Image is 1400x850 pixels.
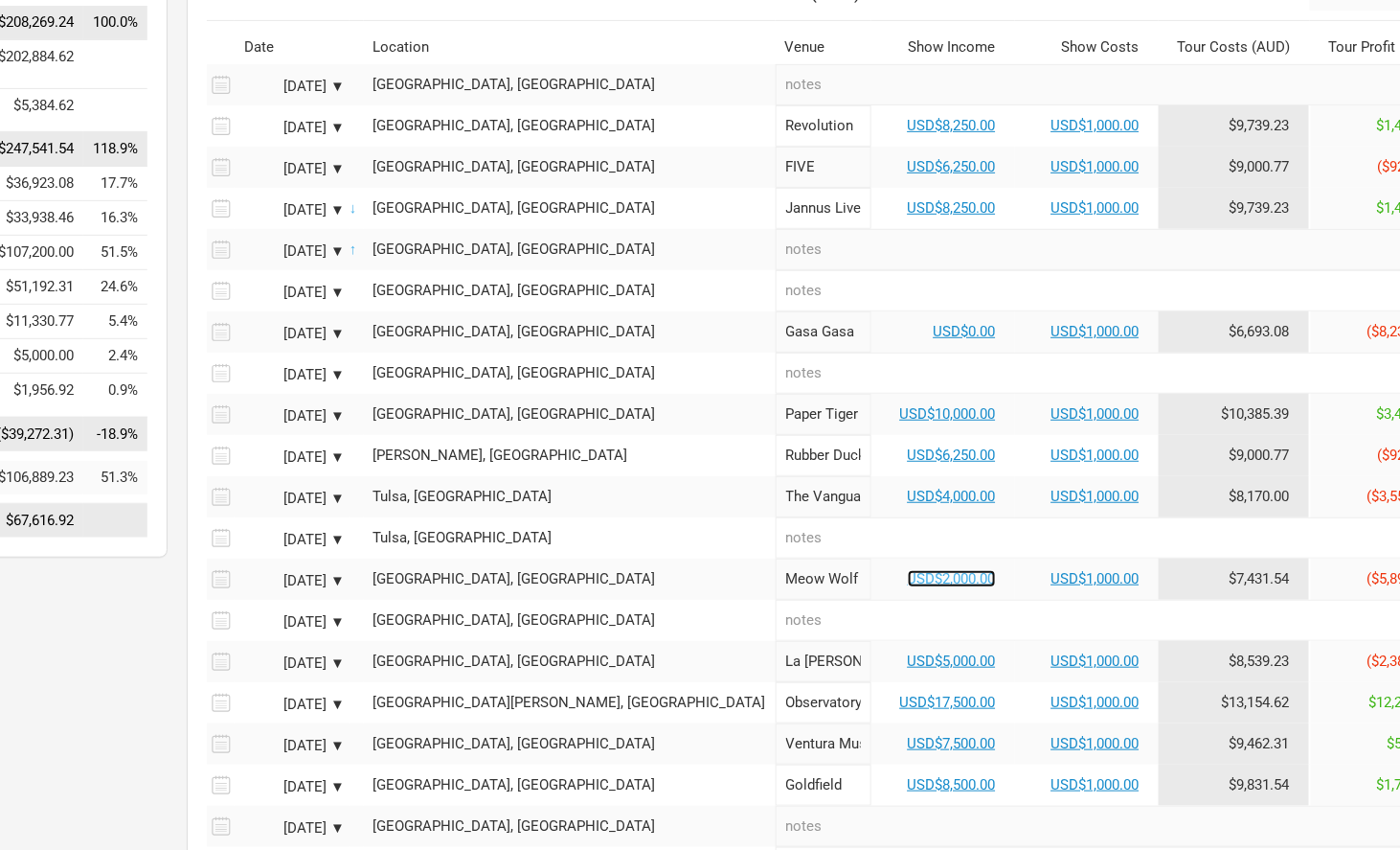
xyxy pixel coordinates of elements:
input: Jannus Live [776,188,871,229]
a: USD$1,000.00 [1051,199,1140,217]
a: USD$10,000.00 [900,405,996,423]
div: [DATE] ▼ [239,409,345,424]
td: Tour Cost allocation from Production, Personnel, Travel, Marketing, Admin & Commissions [1159,394,1310,435]
div: [DATE] ▼ [239,533,345,547]
div: [DATE] ▼ [239,656,345,671]
a: USD$1,000.00 [1051,323,1140,340]
td: Personnel as % of Tour Income [83,236,147,270]
td: Marketing as % of Tour Income [83,305,147,339]
div: [DATE] ▼ [239,739,345,753]
td: Travel as % of Tour Income [83,270,147,305]
a: USD$7,500.00 [908,735,996,752]
td: Show Costs as % of Tour Income [83,167,147,201]
div: Sacramento, United States [373,778,766,793]
input: Meow Wolf [776,559,871,600]
input: Goldfield [776,765,871,806]
input: La Rosa [776,641,871,682]
td: Merch Profit as % of Tour Income [83,461,147,494]
td: Tour Cost allocation from Production, Personnel, Travel, Marketing, Admin & Commissions [1159,311,1310,353]
a: USD$1,000.00 [1051,117,1140,134]
a: USD$5,000.00 [908,653,996,670]
div: Santa Fe, United States [373,572,766,586]
a: USD$2,000.00 [908,570,996,587]
a: USD$4,000.00 [908,488,996,505]
a: USD$1,000.00 [1051,776,1140,793]
td: Performance Income as % of Tour Income [83,39,147,88]
td: Tour Cost allocation from Production, Personnel, Travel, Marketing, Admin & Commissions [1159,641,1310,682]
div: [DATE] ▼ [239,203,345,218]
td: Tour Cost allocation from Production, Personnel, Travel, Marketing, Admin & Commissions [1159,476,1310,517]
a: USD$1,000.00 [1051,405,1140,423]
div: [DATE] ▼ [239,574,345,588]
input: FIVE [776,147,871,188]
a: USD$0.00 [934,323,996,340]
div: Sacramento, United States [373,819,766,834]
span: Move Earlier [350,241,357,258]
input: Paper Tiger [776,394,871,435]
td: Tour Income as % of Tour Income [83,6,147,40]
td: Tour Cost allocation from Production, Personnel, Travel, Marketing, Admin & Commissions [1159,105,1310,147]
div: St. Petersburg, United States [373,242,766,257]
input: Rubber Duck [776,435,871,476]
td: Tour Cost allocation from Production, Personnel, Travel, Marketing, Admin & Commissions [1159,147,1310,188]
div: [DATE] ▼ [239,450,345,465]
a: USD$1,000.00 [1051,447,1140,464]
div: [DATE] ▼ [239,368,345,382]
div: [DATE] ▼ [239,492,345,506]
input: Revolution [776,105,871,147]
td: Tour Profit as % of Tour Income [83,417,147,451]
a: USD$17,500.00 [900,694,996,711]
td: Admin as % of Tour Income [83,339,147,374]
a: USD$8,250.00 [908,199,996,217]
div: Santa Ana, United States [373,696,766,710]
th: Show Income [871,31,1015,64]
a: USD$6,250.00 [908,158,996,175]
div: [DATE] ▼ [239,162,345,176]
span: ↑ [350,241,357,258]
td: Tour Cost allocation from Production, Personnel, Travel, Marketing, Admin & Commissions [1159,188,1310,229]
th: Date [235,31,350,64]
div: [DATE] ▼ [239,286,345,300]
input: Observatory [776,682,871,724]
a: USD$8,500.00 [908,776,996,793]
a: USD$1,000.00 [1051,570,1140,587]
td: Tour Cost allocation from Production, Personnel, Travel, Marketing, Admin & Commissions [1159,765,1310,806]
div: Tucson, United States [373,655,766,669]
th: Tour Costs ( AUD ) [1159,31,1310,64]
div: Ventura, United States [373,737,766,751]
div: [DATE] ▼ [239,821,345,836]
div: Santa Fe, United States [373,613,766,628]
div: Jacksonville, United States [373,160,766,174]
td: Production as % of Tour Income [83,201,147,236]
div: [DATE] ▼ [239,244,345,259]
td: Tour Costs as % of Tour Income [83,132,147,167]
a: USD$1,000.00 [1051,694,1140,711]
div: New Orleans, United States [373,366,766,380]
th: Venue [776,31,871,64]
td: Net Profit as % of Tour Income [83,504,147,539]
div: Tulsa, United States [373,531,766,545]
td: Tour Cost allocation from Production, Personnel, Travel, Marketing, Admin & Commissions [1159,559,1310,600]
td: Commissions as % of Tour Income [83,374,147,408]
div: [DATE] ▼ [239,121,345,135]
td: Other Income as % of Tour Income [83,88,147,123]
div: St. Petersburg, United States [373,201,766,216]
a: USD$1,000.00 [1051,488,1140,505]
div: New Orleans, United States [373,325,766,339]
div: [DATE] ▼ [239,615,345,630]
th: Show Costs [1015,31,1159,64]
div: Fort Lauderdale, United States [373,119,766,133]
td: Tour Cost allocation from Production, Personnel, Travel, Marketing, Admin & Commissions [1159,682,1310,724]
div: New Orleans, United States [373,284,766,298]
a: USD$6,250.00 [908,447,996,464]
div: [DATE] ▼ [239,327,345,341]
a: USD$8,250.00 [908,117,996,134]
a: USD$1,000.00 [1051,735,1140,752]
div: San Antonio, United States [373,407,766,422]
input: Ventura Music Hall [776,724,871,765]
td: Tour Cost allocation from Production, Personnel, Travel, Marketing, Admin & Commissions [1159,724,1310,765]
div: [DATE] ▼ [239,780,345,794]
input: The Vanguard [776,476,871,517]
th: Location [364,31,776,64]
div: Denton, United States [373,448,766,463]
